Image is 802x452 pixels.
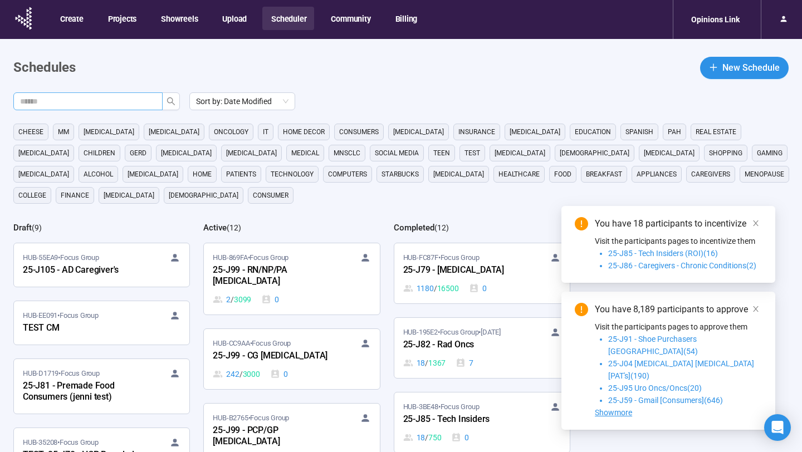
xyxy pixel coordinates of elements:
div: TEST CM [23,321,145,336]
a: HUB-D1719•Focus Group25-J81 - Premade Food Consumers (jenni test) [14,359,189,414]
span: [MEDICAL_DATA] [18,169,69,180]
button: search [162,92,180,110]
span: 25-J85 - Tech Insiders (ROI)(16) [608,249,718,258]
span: Food [554,169,571,180]
button: Create [51,7,91,30]
a: HUB-869FA•Focus Group25-J99 - RN/NP/PA [MEDICAL_DATA]2 / 30990 [204,243,379,315]
span: Insurance [458,126,495,137]
span: home decor [283,126,325,137]
div: You have 18 participants to incentivize [595,217,762,230]
span: 25-J86 - Caregivers - Chronic Conditions(2) [608,261,756,270]
span: [MEDICAL_DATA] [510,126,560,137]
span: [MEDICAL_DATA] [393,126,444,137]
div: 2 [213,293,251,306]
div: Open Intercom Messenger [764,414,791,441]
p: Visit the participants pages to incentivize them [595,235,762,247]
div: 25-J79 - [MEDICAL_DATA] [403,263,526,278]
span: [MEDICAL_DATA] [226,148,277,159]
button: Showreels [152,7,206,30]
a: HUB-195E2•Focus Group•[DATE]25-J82 - Rad Oncs18 / 13677 [394,318,570,378]
span: 750 [428,431,441,444]
button: plusNew Schedule [700,57,789,79]
span: 16500 [437,282,459,294]
span: [MEDICAL_DATA] [644,148,695,159]
span: HUB-35208 • Focus Group [23,437,99,448]
span: computers [328,169,367,180]
div: 25-J82 - Rad Oncs [403,338,526,352]
a: HUB-FC87F•Focus Group25-J79 - [MEDICAL_DATA]1180 / 165000 [394,243,570,303]
span: plus [709,63,718,72]
div: 0 [451,431,469,444]
span: cheese [18,126,43,137]
span: education [575,126,611,137]
button: Billing [387,7,426,30]
h2: Completed [394,223,434,233]
span: New Schedule [722,61,780,75]
span: HUB-CC9AA • Focus Group [213,338,291,349]
time: [DATE] [481,328,501,336]
span: college [18,190,46,201]
span: / [434,282,437,294]
span: healthcare [498,169,540,180]
button: Scheduler [262,7,314,30]
h1: Schedules [13,57,76,78]
span: / [231,293,234,306]
span: Test [464,148,480,159]
div: 18 [403,431,442,444]
span: 1367 [428,357,446,369]
a: HUB-55EA9•Focus Group25-J105 - AD Caregiver's [14,243,189,287]
span: consumers [339,126,379,137]
span: exclamation-circle [575,303,588,316]
div: 25-J99 - CG [MEDICAL_DATA] [213,349,335,363]
span: HUB-3BE48 • Focus Group [403,401,480,412]
span: [MEDICAL_DATA] [161,148,212,159]
span: mnsclc [334,148,360,159]
span: HUB-869FA • Focus Group [213,252,288,263]
p: Visit the participants pages to approve them [595,321,762,333]
span: HUB-55EA9 • Focus Group [23,252,99,263]
span: consumer [253,190,288,201]
span: [DEMOGRAPHIC_DATA] [560,148,629,159]
span: [MEDICAL_DATA] [128,169,178,180]
span: ( 12 ) [434,223,449,232]
span: MM [58,126,69,137]
div: 1180 [403,282,459,294]
span: gaming [757,148,783,159]
span: 25-J95 Uro Oncs/Oncs(20) [608,384,702,392]
div: 7 [456,357,473,369]
span: social media [375,148,419,159]
span: 25-J04 [MEDICAL_DATA] [MEDICAL_DATA] [PAT's](190) [608,359,754,380]
span: medical [291,148,319,159]
span: HUB-B2765 • Focus Group [213,412,289,424]
span: breakfast [586,169,622,180]
span: Patients [226,169,256,180]
div: 25-J81 - Premade Food Consumers (jenni test) [23,379,145,405]
div: 25-J99 - PCP/GP [MEDICAL_DATA] [213,424,335,449]
span: [MEDICAL_DATA] [433,169,484,180]
span: ( 12 ) [227,223,241,232]
span: [MEDICAL_DATA] [84,126,134,137]
span: 3000 [243,368,260,380]
span: home [193,169,212,180]
div: 0 [270,368,288,380]
span: HUB-FC87F • Focus Group [403,252,480,263]
span: [MEDICAL_DATA] [18,148,69,159]
span: it [263,126,268,137]
span: children [84,148,115,159]
span: 25-J91 - Shoe Purchasers [GEOGRAPHIC_DATA](54) [608,335,698,356]
span: Teen [433,148,450,159]
span: [MEDICAL_DATA] [104,190,154,201]
span: close [752,219,760,227]
a: HUB-EE091•Focus GroupTEST CM [14,301,189,345]
div: 242 [213,368,260,380]
span: oncology [214,126,248,137]
span: 3099 [234,293,251,306]
span: exclamation-circle [575,217,588,230]
span: close [752,305,760,313]
a: HUB-CC9AA•Focus Group25-J99 - CG [MEDICAL_DATA]242 / 30000 [204,329,379,389]
span: starbucks [382,169,419,180]
h2: Draft [13,223,32,233]
span: real estate [696,126,736,137]
div: 25-J99 - RN/NP/PA [MEDICAL_DATA] [213,263,335,289]
div: 18 [403,357,446,369]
